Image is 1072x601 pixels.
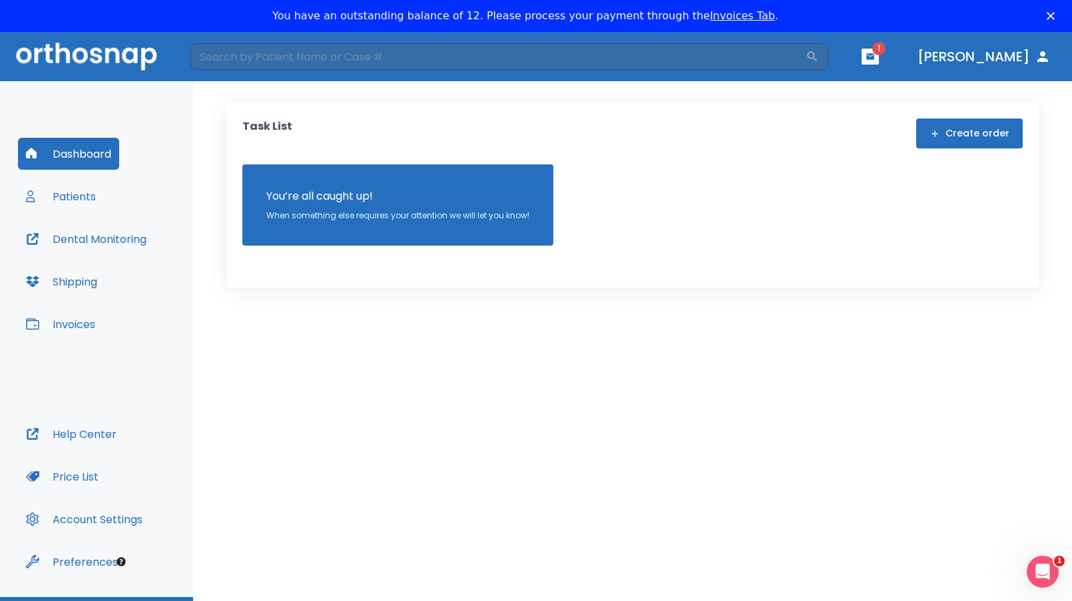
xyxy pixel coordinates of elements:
p: You’re all caught up! [266,188,529,204]
button: Price List [18,461,107,493]
div: Tooltip anchor [115,556,127,568]
button: Patients [18,180,104,212]
div: Close [1047,12,1060,20]
button: Invoices [18,308,103,340]
button: Dental Monitoring [18,223,154,255]
button: Dashboard [18,138,119,170]
button: Help Center [18,418,125,450]
button: Create order [916,118,1023,148]
img: Orthosnap [16,43,157,70]
button: Shipping [18,266,105,298]
p: When something else requires your attention we will let you know! [266,210,529,222]
button: Account Settings [18,503,150,535]
span: 1 [872,42,886,55]
p: Task List [242,118,292,148]
a: Invoices Tab [710,9,775,22]
div: You have an outstanding balance of 12. Please process your payment through the . [272,9,778,23]
input: Search by Patient Name or Case # [190,43,806,70]
button: [PERSON_NAME] [912,45,1056,69]
iframe: Intercom live chat [1027,556,1059,588]
span: 1 [1054,556,1065,566]
button: Preferences [18,546,126,578]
